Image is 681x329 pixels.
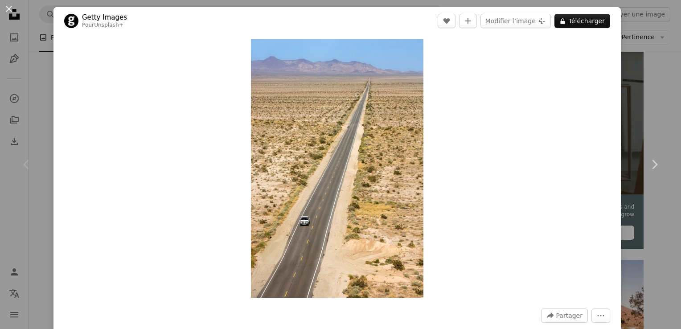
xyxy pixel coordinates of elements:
[628,122,681,207] a: Suivant
[591,308,610,323] button: Plus d’actions
[541,308,588,323] button: Partager cette image
[554,14,610,28] button: Télécharger
[438,14,455,28] button: J’aime
[480,14,551,28] button: Modifier l’image
[82,22,127,29] div: Pour
[94,22,123,28] a: Unsplash+
[251,39,423,298] img: Une voiture roulant sur une route au milieu du désert
[82,13,127,22] a: Getty Images
[459,14,477,28] button: Ajouter à la collection
[251,39,423,298] button: Zoom sur cette image
[64,14,78,28] img: Accéder au profil de Getty Images
[556,309,583,322] span: Partager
